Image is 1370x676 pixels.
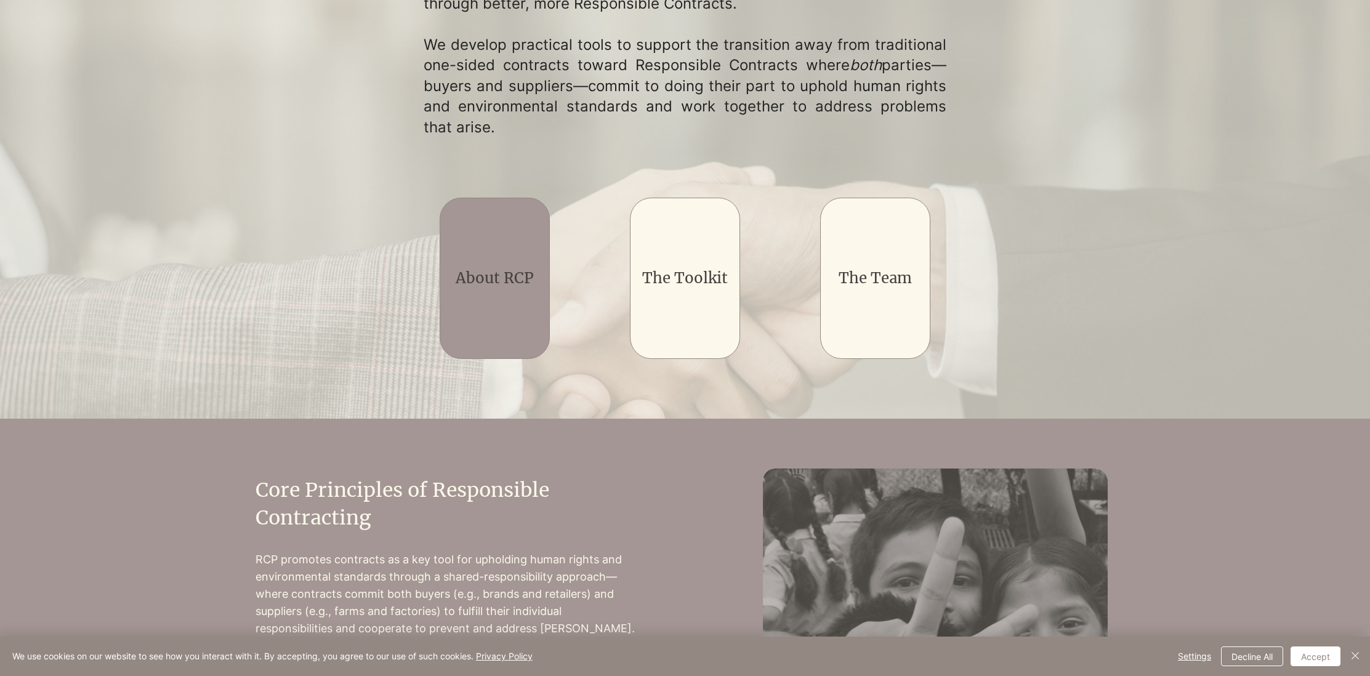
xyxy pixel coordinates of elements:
a: Privacy Policy [476,651,533,661]
button: Close [1348,646,1363,666]
p: RCP promotes contracts as a key tool for upholding human rights and environmental standards throu... [256,551,637,654]
a: About RCP [456,268,534,288]
img: Close [1348,648,1363,663]
span: We use cookies on our website to see how you interact with it. By accepting, you agree to our use... [12,651,533,662]
h2: Core Principles of Responsible Contracting [256,477,637,532]
p: We develop practical tools to support the transition away from traditional one-sided contracts to... [424,34,947,138]
a: The Toolkit [642,268,728,288]
span: both [850,56,882,74]
button: Decline All [1221,646,1283,666]
button: Accept [1291,646,1340,666]
span: Settings [1178,647,1211,666]
a: The Team [839,268,912,288]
